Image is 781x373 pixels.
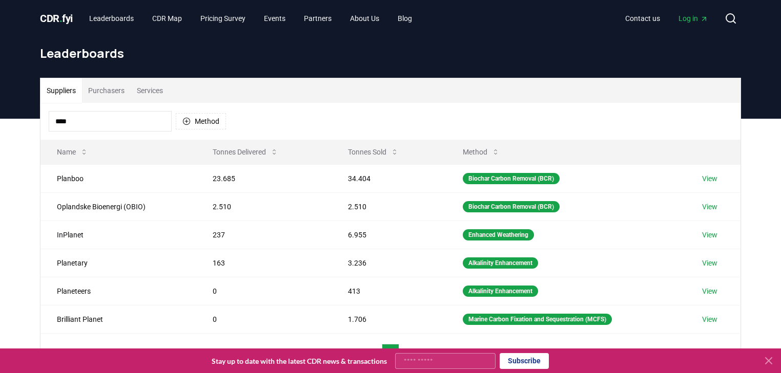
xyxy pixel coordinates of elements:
a: About Us [342,9,387,28]
nav: Main [81,9,420,28]
div: Alkalinity Enhancement [463,286,538,297]
td: 0 [196,277,332,305]
div: Alkalinity Enhancement [463,257,538,269]
td: Planeteers [40,277,196,305]
td: 34.404 [332,164,446,192]
div: Biochar Carbon Removal (BCR) [463,201,560,212]
a: Blog [389,9,420,28]
a: View [702,202,717,212]
a: View [702,258,717,268]
button: Purchasers [82,78,131,103]
td: Brilliant Planet [40,305,196,333]
button: 1 [382,344,399,364]
button: Tonnes Sold [340,142,407,162]
span: Log in [679,13,708,24]
span: CDR fyi [40,12,73,25]
a: View [702,230,717,240]
td: Planetary [40,249,196,277]
a: View [702,286,717,296]
button: Tonnes Delivered [204,142,286,162]
h1: Leaderboards [40,45,741,61]
td: Planboo [40,164,196,192]
td: 6.955 [332,221,446,249]
td: 237 [196,221,332,249]
td: 0 [196,305,332,333]
td: 413 [332,277,446,305]
button: Services [131,78,169,103]
a: Log in [670,9,716,28]
td: 23.685 [196,164,332,192]
td: 3.236 [332,249,446,277]
a: Events [256,9,294,28]
td: 163 [196,249,332,277]
a: View [702,314,717,324]
a: Partners [296,9,340,28]
td: InPlanet [40,221,196,249]
a: Contact us [617,9,668,28]
a: CDR.fyi [40,11,73,26]
a: Leaderboards [81,9,142,28]
td: 2.510 [332,192,446,221]
a: View [702,173,717,184]
td: 2.510 [196,192,332,221]
td: 1.706 [332,305,446,333]
div: Biochar Carbon Removal (BCR) [463,173,560,184]
div: Marine Carbon Fixation and Sequestration (MCFS) [463,314,612,325]
button: Method [455,142,508,162]
nav: Main [617,9,716,28]
button: Suppliers [40,78,82,103]
td: Oplandske Bioenergi (OBIO) [40,192,196,221]
button: Name [49,142,96,162]
a: Pricing Survey [192,9,254,28]
a: CDR Map [144,9,190,28]
button: Method [176,113,226,129]
span: . [59,12,63,25]
div: Enhanced Weathering [463,229,534,240]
